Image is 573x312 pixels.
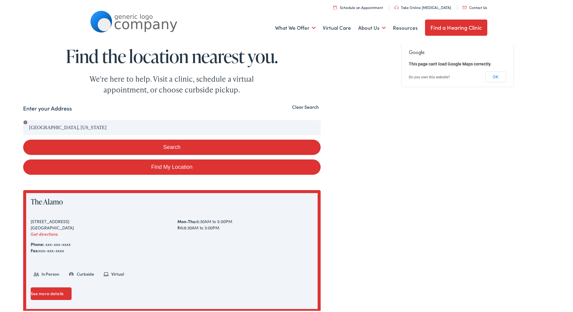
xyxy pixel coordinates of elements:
a: What We Offer [275,16,316,38]
li: Curbside [66,268,98,278]
button: OK [485,70,506,81]
label: Enter your Address [23,103,72,112]
button: Clear Search [290,103,321,109]
a: Find My Location [23,158,321,174]
strong: Fri: [177,223,184,229]
div: [STREET_ADDRESS] [31,217,166,223]
a: Find a Hearing Clinic [425,18,487,35]
a: Take Online [MEDICAL_DATA] [394,4,451,9]
a: Get directions [31,230,58,236]
strong: Phone: [31,240,44,246]
div: 8:30AM to 5:00PM 8:30AM to 3:00PM [177,217,313,230]
a: Schedule an Appointment [333,4,383,9]
a: Do you own this website? [409,74,450,78]
a: Contact Us [463,4,487,9]
div: [GEOGRAPHIC_DATA] [31,223,166,230]
li: In Person [31,268,63,278]
a: About Us [358,16,386,38]
a: Virtual Care [323,16,351,38]
span: This page can't load Google Maps correctly. [409,60,491,65]
button: Search [23,138,321,154]
a: xxx-xxx-xxxx [45,240,71,246]
img: utility icon [333,4,337,8]
strong: Fax: [31,246,39,252]
li: Virtual [100,268,128,278]
h1: Find the location nearest you. [23,45,321,65]
input: Enter your address or zip code [23,119,321,134]
img: utility icon [394,5,399,8]
img: utility icon [463,5,467,8]
strong: Mon-Thu: [177,217,196,223]
a: The Alamo [31,195,63,205]
div: We're here to help. Visit a clinic, schedule a virtual appointment, or choose curbside pickup. [75,72,268,94]
a: Resources [393,16,418,38]
a: See more details [31,286,72,299]
div: xxx-xxx-xxxx [31,246,313,253]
